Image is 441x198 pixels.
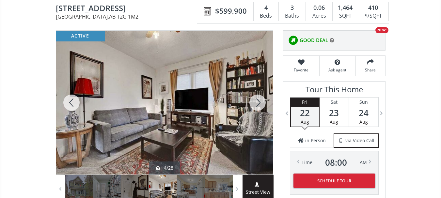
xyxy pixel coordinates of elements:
h3: Tour This Home [290,85,379,97]
div: Sat [320,98,349,107]
div: Time AM [302,158,367,167]
span: 08 : 00 [325,158,347,167]
div: 3 [282,4,302,12]
div: Beds [257,11,275,21]
div: Baths [282,11,302,21]
div: 410 [361,4,385,12]
div: SQFT [336,11,354,21]
div: $/SQFT [361,11,385,21]
span: Aug [330,119,338,125]
span: 1012 19 Avenue SE [56,4,200,14]
div: 0.06 [309,4,329,12]
div: Fri [291,98,319,107]
div: Sun [349,98,378,107]
span: 22 [291,108,319,117]
span: GOOD DEAL [300,37,328,44]
div: Acres [309,11,329,21]
img: rating icon [287,34,300,47]
span: Ask agent [323,67,352,73]
span: $599,900 [215,6,247,16]
span: 1,464 [338,4,353,12]
button: Schedule Tour [293,174,375,188]
span: via Video Call [345,137,374,144]
div: 1012 19 Avenue SE Calgary, AB T2G 1M2 - Photo 4 of 28 [56,31,273,175]
span: [GEOGRAPHIC_DATA] , AB T2G 1M2 [56,14,200,19]
div: 4/28 [156,165,173,171]
span: in Person [305,137,326,144]
div: active [56,31,105,41]
div: 4 [257,4,275,12]
span: Aug [301,119,309,125]
span: Share [359,67,382,73]
span: Aug [359,119,368,125]
span: Street View [243,189,274,196]
div: NEW! [375,27,388,33]
span: Favorite [287,67,316,73]
span: 24 [349,108,378,117]
span: 23 [320,108,349,117]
